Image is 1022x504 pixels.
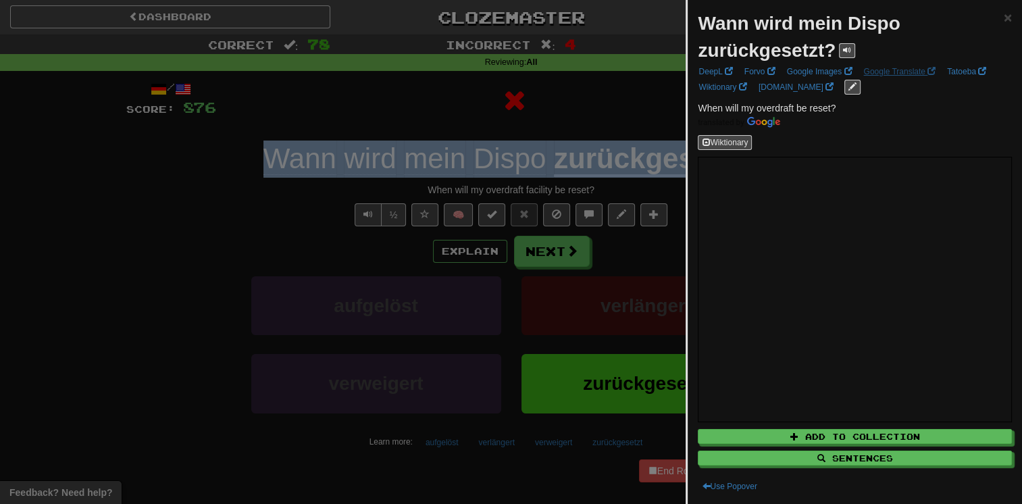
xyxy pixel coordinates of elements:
a: Tatoeba [943,64,990,79]
button: edit links [844,80,861,95]
button: Sentences [698,451,1012,465]
a: Google Translate [859,64,940,79]
button: Use Popover [698,479,761,494]
button: Close [1004,10,1012,24]
img: Color short [698,117,780,128]
a: Wiktionary [694,80,750,95]
span: When will my overdraft be reset? [698,103,836,114]
a: Forvo [740,64,780,79]
strong: Wann wird mein Dispo zurückgesetzt? [698,13,900,61]
a: Google Images [783,64,857,79]
button: Add to Collection [698,429,1012,444]
a: DeepL [694,64,736,79]
a: [DOMAIN_NAME] [755,80,838,95]
span: × [1004,9,1012,25]
button: Wiktionary [698,135,752,150]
